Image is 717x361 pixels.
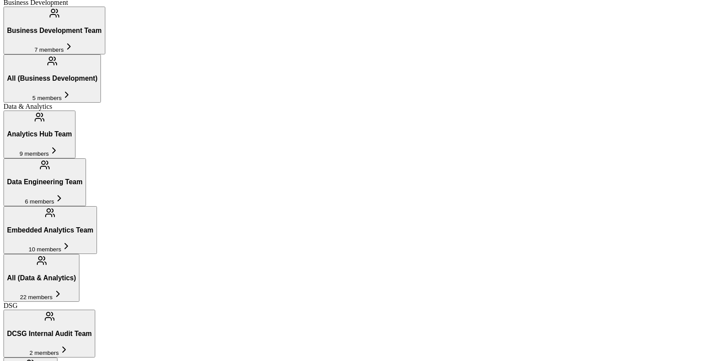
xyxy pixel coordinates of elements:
[25,198,54,205] span: 6 members
[34,46,64,53] span: 7 members
[4,54,101,102] button: All (Business Development)5 members
[4,310,95,357] button: DCSG Internal Audit Team2 members
[32,95,62,101] span: 5 members
[4,103,52,110] span: Data & Analytics
[4,254,79,302] button: All (Data & Analytics)22 members
[7,274,76,282] h3: All (Data & Analytics)
[4,302,18,309] span: DSG
[7,130,72,138] h3: Analytics Hub Team
[29,350,59,356] span: 2 members
[4,206,97,254] button: Embedded Analytics Team10 members
[7,27,102,35] h3: Business Development Team
[7,75,97,82] h3: All (Business Development)
[29,246,61,253] span: 10 members
[4,111,75,158] button: Analytics Hub Team9 members
[7,178,82,186] h3: Data Engineering Team
[20,294,53,300] span: 22 members
[7,330,92,338] h3: DCSG Internal Audit Team
[20,150,49,157] span: 9 members
[4,7,105,54] button: Business Development Team7 members
[4,158,86,206] button: Data Engineering Team6 members
[7,226,93,234] h3: Embedded Analytics Team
